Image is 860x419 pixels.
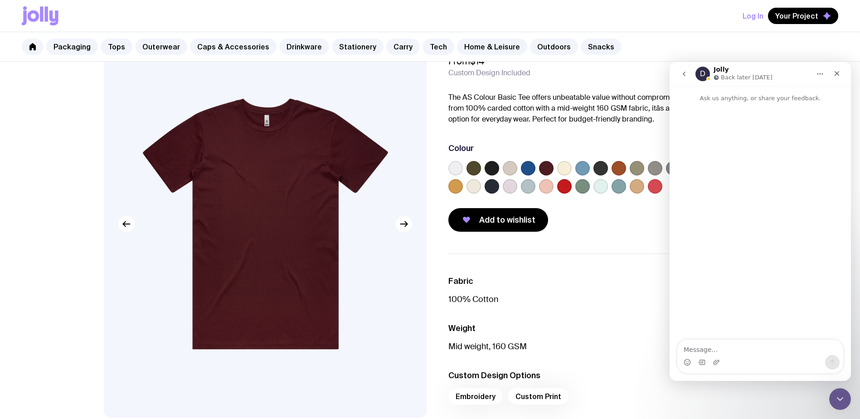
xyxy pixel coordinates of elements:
[386,39,420,55] a: Carry
[448,294,757,305] p: 100% Cotton
[448,68,530,78] span: Custom Design Included
[101,39,132,55] a: Tops
[448,56,484,67] span: From
[479,214,535,225] span: Add to wishlist
[448,370,757,381] h3: Custom Design Options
[743,8,763,24] button: Log In
[448,341,757,352] p: Mid weight, 160 GSM
[670,62,851,381] iframe: Intercom live chat
[448,208,548,232] button: Add to wishlist
[448,276,757,287] h3: Fabric
[768,8,838,24] button: Your Project
[190,39,277,55] a: Caps & Accessories
[530,39,578,55] a: Outdoors
[279,39,329,55] a: Drinkware
[829,388,851,410] iframe: Intercom live chat
[448,143,474,154] h3: Colour
[46,39,98,55] a: Packaging
[423,39,454,55] a: Tech
[775,11,818,20] span: Your Project
[448,323,757,334] h3: Weight
[581,39,622,55] a: Snacks
[448,92,757,125] p: The AS Colour Basic Tee offers unbeatable value without compromising on quality. Crafted from 100...
[457,39,527,55] a: Home & Leisure
[135,39,187,55] a: Outerwear
[332,39,384,55] a: Stationery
